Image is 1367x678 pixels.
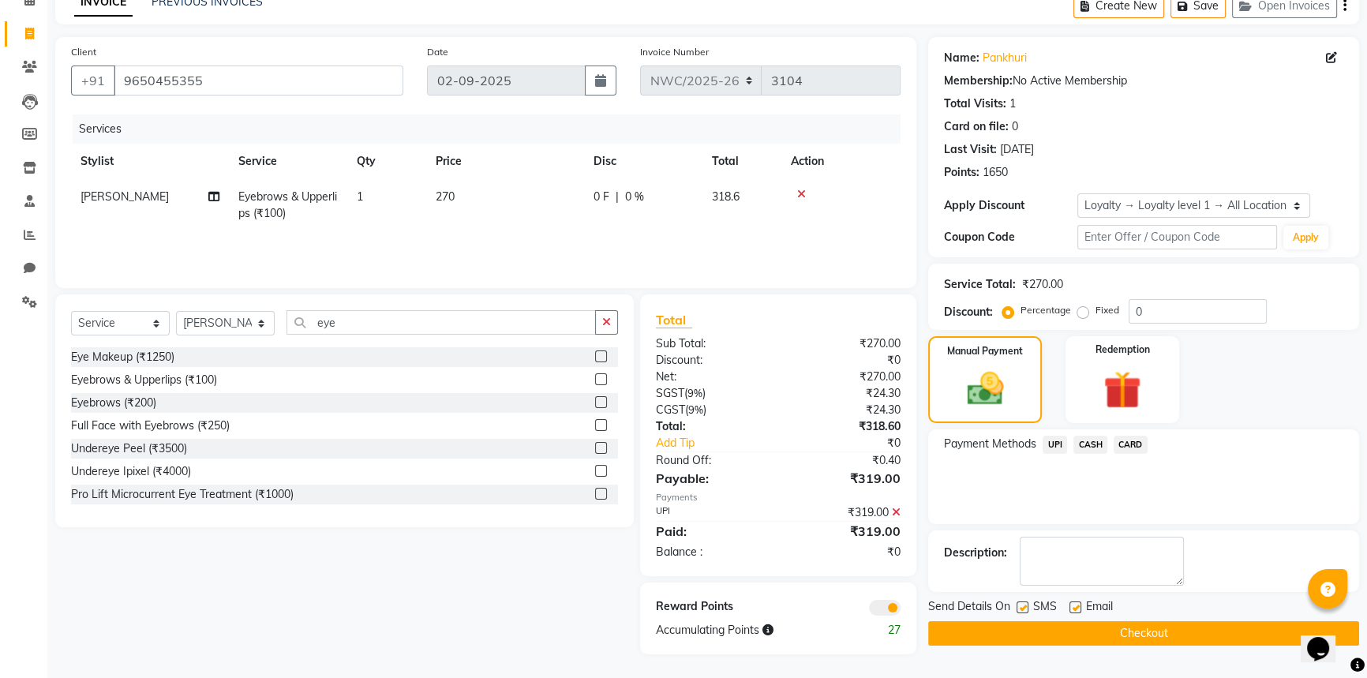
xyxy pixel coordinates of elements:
[1043,436,1067,454] span: UPI
[71,440,187,457] div: Undereye Peel (₹3500)
[947,344,1023,358] label: Manual Payment
[778,522,912,541] div: ₹319.00
[1301,615,1351,662] iframe: chat widget
[644,544,778,560] div: Balance :
[1114,436,1148,454] span: CARD
[644,622,846,639] div: Accumulating Points
[238,189,337,220] span: Eyebrows & Upperlips (₹100)
[778,352,912,369] div: ₹0
[1033,598,1057,618] span: SMS
[656,312,692,328] span: Total
[1009,96,1016,112] div: 1
[778,335,912,352] div: ₹270.00
[1086,598,1113,618] span: Email
[1073,436,1107,454] span: CASH
[644,352,778,369] div: Discount:
[1283,226,1328,249] button: Apply
[1092,366,1153,414] img: _gift.svg
[1012,118,1018,135] div: 0
[426,144,584,179] th: Price
[1095,303,1119,317] label: Fixed
[357,189,363,204] span: 1
[644,402,778,418] div: ( )
[1095,343,1150,357] label: Redemption
[656,403,685,417] span: CGST
[644,469,778,488] div: Payable:
[644,385,778,402] div: ( )
[71,418,230,434] div: Full Face with Eyebrows (₹250)
[656,386,684,400] span: SGST
[71,66,115,96] button: +91
[944,197,1077,214] div: Apply Discount
[944,164,979,181] div: Points:
[347,144,426,179] th: Qty
[625,189,644,205] span: 0 %
[71,45,96,59] label: Client
[778,452,912,469] div: ₹0.40
[114,66,403,96] input: Search by Name/Mobile/Email/Code
[644,435,801,451] a: Add Tip
[781,144,901,179] th: Action
[845,622,912,639] div: 27
[928,621,1359,646] button: Checkout
[644,452,778,469] div: Round Off:
[928,598,1010,618] span: Send Details On
[944,118,1009,135] div: Card on file:
[983,50,1027,66] a: Pankhuri
[1000,141,1034,158] div: [DATE]
[81,189,169,204] span: [PERSON_NAME]
[71,395,156,411] div: Eyebrows (₹200)
[688,403,703,416] span: 9%
[616,189,619,205] span: |
[640,45,709,59] label: Invoice Number
[944,96,1006,112] div: Total Visits:
[656,491,901,504] div: Payments
[983,164,1008,181] div: 1650
[944,304,993,320] div: Discount:
[644,598,778,616] div: Reward Points
[427,45,448,59] label: Date
[644,369,778,385] div: Net:
[687,387,702,399] span: 9%
[778,504,912,521] div: ₹319.00
[584,144,702,179] th: Disc
[287,310,596,335] input: Search or Scan
[944,229,1077,245] div: Coupon Code
[944,73,1343,89] div: No Active Membership
[778,385,912,402] div: ₹24.30
[778,369,912,385] div: ₹270.00
[644,335,778,352] div: Sub Total:
[778,544,912,560] div: ₹0
[778,469,912,488] div: ₹319.00
[71,486,294,503] div: Pro Lift Microcurrent Eye Treatment (₹1000)
[71,144,229,179] th: Stylist
[1021,303,1071,317] label: Percentage
[778,402,912,418] div: ₹24.30
[944,141,997,158] div: Last Visit:
[73,114,912,144] div: Services
[71,349,174,365] div: Eye Makeup (₹1250)
[436,189,455,204] span: 270
[594,189,609,205] span: 0 F
[644,522,778,541] div: Paid:
[71,372,217,388] div: Eyebrows & Upperlips (₹100)
[1022,276,1063,293] div: ₹270.00
[644,418,778,435] div: Total:
[944,73,1013,89] div: Membership:
[1077,225,1277,249] input: Enter Offer / Coupon Code
[944,545,1007,561] div: Description:
[712,189,740,204] span: 318.6
[71,463,191,480] div: Undereye Ipixel (₹4000)
[778,418,912,435] div: ₹318.60
[644,504,778,521] div: UPI
[944,436,1036,452] span: Payment Methods
[944,276,1016,293] div: Service Total:
[702,144,781,179] th: Total
[800,435,912,451] div: ₹0
[944,50,979,66] div: Name:
[229,144,347,179] th: Service
[956,368,1015,410] img: _cash.svg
